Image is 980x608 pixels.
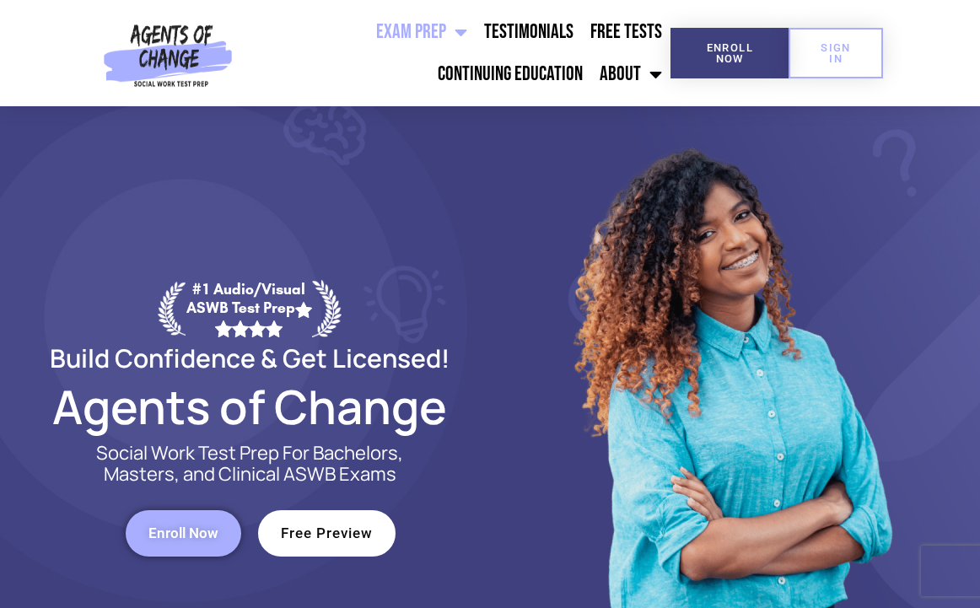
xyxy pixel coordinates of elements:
a: SIGN IN [789,28,883,78]
a: Continuing Education [429,53,591,95]
nav: Menu [239,11,671,95]
h2: Build Confidence & Get Licensed! [9,346,490,370]
div: #1 Audio/Visual ASWB Test Prep [186,280,312,336]
a: Enroll Now [670,28,789,78]
a: Free Preview [258,510,396,557]
a: Exam Prep [368,11,476,53]
a: Testimonials [476,11,582,53]
span: Enroll Now [697,42,762,64]
a: About [591,53,670,95]
p: Social Work Test Prep For Bachelors, Masters, and Clinical ASWB Exams [77,443,423,485]
a: Enroll Now [126,510,241,557]
a: Free Tests [582,11,670,53]
span: Enroll Now [148,526,218,541]
span: SIGN IN [816,42,856,64]
h2: Agents of Change [9,387,490,426]
span: Free Preview [281,526,373,541]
